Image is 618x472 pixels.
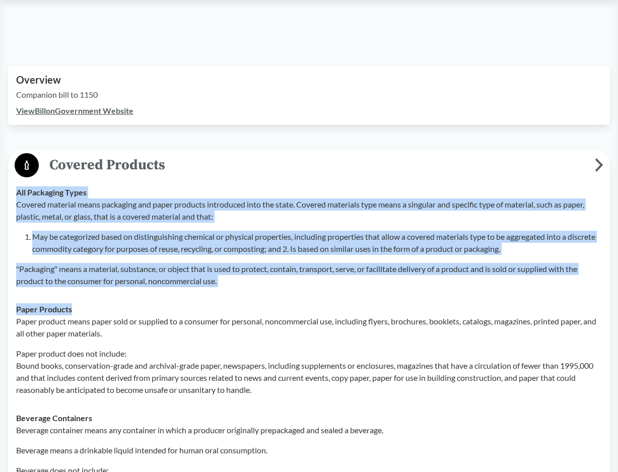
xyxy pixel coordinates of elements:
button: Covered Products [12,153,606,178]
p: Beverage container means any container in which a producer originally prepackaged and sealed a be... [16,424,602,436]
span: Covered Products [39,154,595,176]
p: Companion bill to 1150 [16,89,602,101]
p: Paper product means paper sold or supplied to a consumer for personal, noncommercial use, includi... [16,315,602,340]
a: ViewBillonGovernment Website [16,106,133,115]
p: Beverage means a drinkable liquid intended for human oral consumption. [16,444,602,456]
h2: Overview [16,74,602,86]
strong: Beverage Containers [16,413,92,423]
p: Paper product does not include: Bound books, conservation-grade and archival-grade paper, newspap... [16,348,602,396]
strong: Paper Products [16,304,72,314]
p: Covered material means packaging and paper products introduced into the state. Covered materials ... [16,198,602,223]
strong: All Packaging Types [16,187,87,197]
p: "Packaging" means a material, substance, or object that is used to protect, contain, transport, s... [16,263,602,287]
li: May be categorized based on distinguishing chemical or physical properties, including properties ... [32,231,602,255]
